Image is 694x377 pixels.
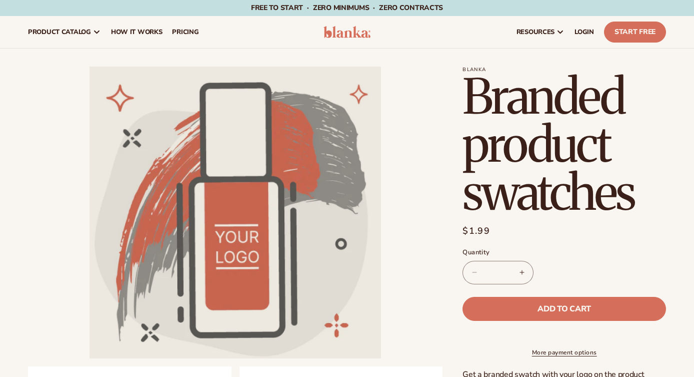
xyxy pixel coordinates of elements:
a: Start Free [604,22,666,43]
a: pricing [167,16,203,48]
a: How It Works [106,16,167,48]
span: How It Works [111,28,162,36]
img: logo [323,26,370,38]
a: resources [511,16,569,48]
a: product catalog [23,16,106,48]
span: pricing [172,28,198,36]
span: $1.99 [462,224,490,238]
span: resources [516,28,554,36]
span: Free to start · ZERO minimums · ZERO contracts [251,3,443,13]
label: Quantity [462,248,666,258]
button: Add to cart [462,297,666,321]
a: More payment options [462,348,666,357]
h1: Branded product swatches [462,73,666,217]
span: LOGIN [574,28,594,36]
span: Add to cart [537,305,590,313]
span: product catalog [28,28,91,36]
a: LOGIN [569,16,599,48]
